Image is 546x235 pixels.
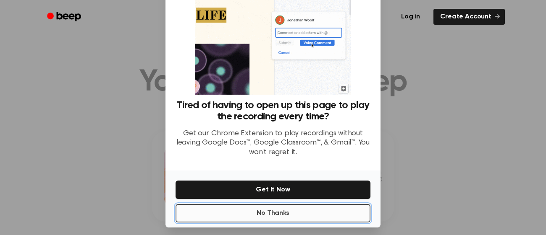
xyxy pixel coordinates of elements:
[176,129,370,158] p: Get our Chrome Extension to play recordings without leaving Google Docs™, Google Classroom™, & Gm...
[41,9,89,25] a: Beep
[176,204,370,222] button: No Thanks
[176,100,370,122] h3: Tired of having to open up this page to play the recording every time?
[176,181,370,199] button: Get It Now
[433,9,505,25] a: Create Account
[393,7,428,26] a: Log in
